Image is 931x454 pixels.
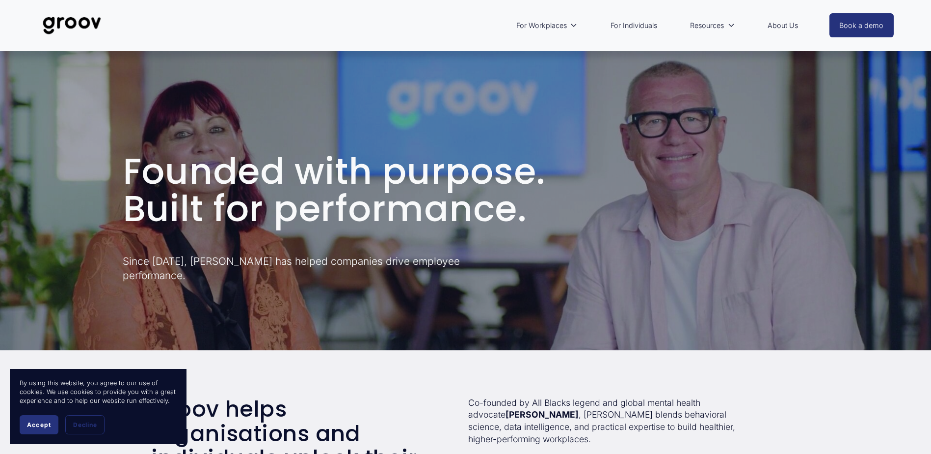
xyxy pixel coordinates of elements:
[829,13,894,37] a: Book a demo
[73,421,97,428] span: Decline
[690,19,724,32] span: Resources
[37,9,106,42] img: Groov | Unlock Human Potential at Work and in Life
[20,379,177,405] p: By using this website, you agree to our use of cookies. We use cookies to provide you with a grea...
[606,14,662,37] a: For Individuals
[685,14,740,37] a: folder dropdown
[27,421,51,428] span: Accept
[511,14,583,37] a: folder dropdown
[763,14,803,37] a: About Us
[123,254,521,283] p: Since [DATE], [PERSON_NAME] has helped companies drive employee performance.
[516,19,567,32] span: For Workplaces
[65,415,105,434] button: Decline
[505,409,579,420] strong: [PERSON_NAME]
[123,153,809,227] h1: Founded with purpose. Built for performance.
[10,369,186,444] section: Cookie banner
[468,397,751,446] p: Co-founded by All Blacks legend and global mental health advocate , [PERSON_NAME] blends behavior...
[20,415,58,434] button: Accept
